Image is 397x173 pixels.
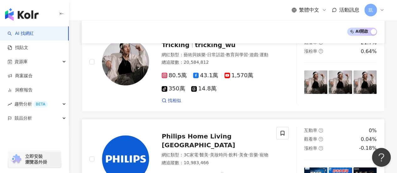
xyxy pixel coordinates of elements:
[299,7,319,14] span: 繁體中文
[191,85,216,92] span: 14.8萬
[200,152,208,157] span: 醫美
[249,52,258,57] span: 遊戲
[248,52,249,57] span: ·
[368,7,373,14] span: 凱
[8,87,33,93] a: 洞察報告
[339,7,359,13] span: 活動訊息
[353,70,377,94] img: post-image
[239,152,248,157] span: 美食
[162,98,181,104] a: 找相似
[195,41,236,49] span: tricking_wu
[249,152,258,157] span: 音樂
[8,151,61,168] a: chrome extension立即安裝 瀏覽器外掛
[193,72,218,79] span: 43.1萬
[8,30,34,37] a: searchAI 找網紅
[304,128,317,133] span: 互動率
[207,52,224,57] span: 日常話題
[14,55,28,69] span: 資源庫
[258,152,259,157] span: ·
[319,49,323,53] span: question-circle
[304,70,327,94] img: post-image
[198,152,200,157] span: ·
[259,152,268,157] span: 寵物
[162,160,269,166] div: 總追蹤數 ： 10,983,466
[361,136,377,143] div: 0.04%
[304,49,317,54] span: 漲粉率
[8,73,33,79] a: 商案媒合
[229,152,238,157] span: 飲料
[319,146,323,150] span: question-circle
[14,111,32,125] span: 競品分析
[304,40,317,45] span: 觀看率
[168,98,181,104] span: 找相似
[206,52,207,57] span: ·
[238,152,239,157] span: ·
[162,132,235,149] span: Philips Home Living [GEOGRAPHIC_DATA]
[258,52,259,57] span: ·
[162,72,187,79] span: 80.5萬
[162,152,269,158] div: 網紅類型 ：
[224,52,226,57] span: ·
[162,52,269,58] div: 網紅類型 ：
[208,152,210,157] span: ·
[319,128,323,132] span: question-circle
[162,32,262,49] span: 奇軒Tricking
[304,146,317,151] span: 漲粉率
[304,137,317,142] span: 觀看率
[10,154,22,164] img: chrome extension
[210,152,228,157] span: 美妝時尚
[162,85,185,92] span: 350萬
[319,137,323,141] span: question-circle
[224,72,253,79] span: 1,570萬
[102,38,149,85] img: KOL Avatar
[33,101,48,107] div: BETA
[260,52,268,57] span: 運動
[14,97,48,111] span: 趨勢分析
[226,52,248,57] span: 教育與學習
[5,8,39,21] img: logo
[372,148,391,167] iframe: Help Scout Beacon - Open
[359,145,377,152] div: -0.18%
[361,48,377,55] div: 0.64%
[184,52,206,57] span: 藝術與娛樂
[25,154,47,165] span: 立即安裝 瀏覽器外掛
[184,152,198,157] span: 3C家電
[8,102,12,106] span: rise
[369,127,377,134] div: 0%
[228,152,229,157] span: ·
[162,59,269,66] div: 總追蹤數 ： 20,584,812
[329,70,352,94] img: post-image
[248,152,249,157] span: ·
[8,45,28,51] a: 找貼文
[82,13,384,112] a: KOL Avatar吳奇軒[PERSON_NAME]奇軒Trickingtricking_wu網紅類型：藝術與娛樂·日常話題·教育與學習·遊戲·運動總追蹤數：20,584,81280.5萬43....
